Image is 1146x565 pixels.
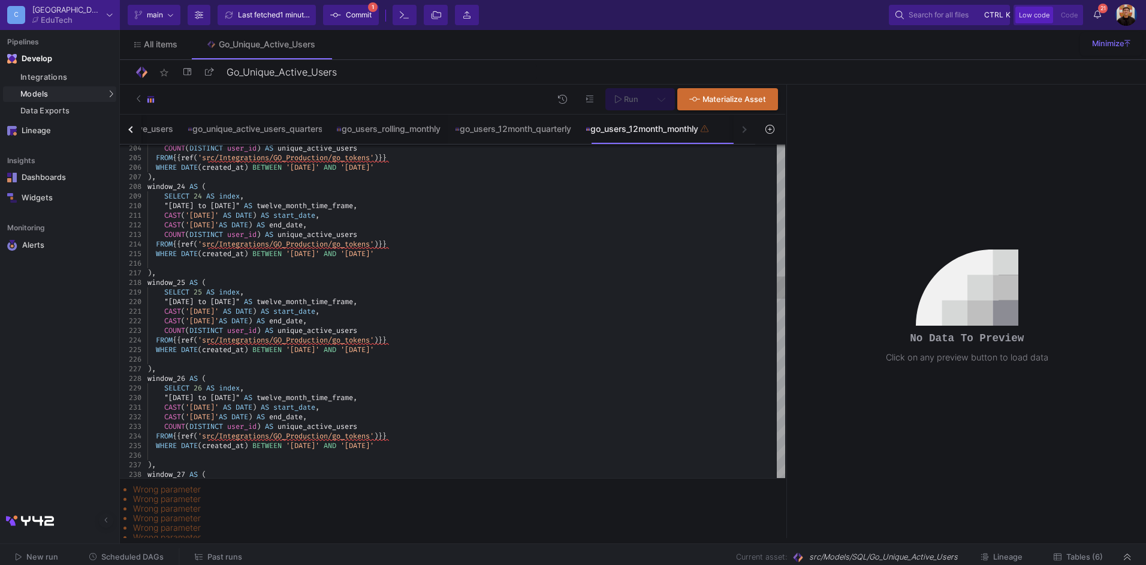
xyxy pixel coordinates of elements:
[164,326,185,335] span: COUNT
[147,172,156,182] span: ),
[164,191,189,201] span: SELECT
[120,345,141,354] div: 225
[181,431,194,441] span: ref
[3,235,116,256] a: Navigation iconAlerts
[261,211,269,220] span: AS
[240,287,244,297] span: ,
[227,326,257,335] span: user_id
[133,494,779,504] li: Wrong parameter
[202,182,206,191] span: (
[252,441,282,450] span: BETWEEN
[185,402,219,412] span: '[DATE]'
[185,211,219,220] span: '[DATE]'
[120,431,141,441] div: 234
[231,412,248,422] span: DATE
[993,552,1023,561] span: Lineage
[120,182,141,191] div: 208
[164,422,185,431] span: COUNT
[227,422,257,431] span: user_id
[286,163,319,172] span: '[DATE]'
[120,201,141,211] div: 210
[202,163,244,172] span: created_at
[244,201,252,211] span: AS
[164,306,181,316] span: CAST
[120,211,141,220] div: 211
[286,345,319,354] span: '[DATE]'
[189,182,198,191] span: AS
[207,552,242,561] span: Past runs
[120,163,141,172] div: 206
[198,441,202,450] span: (
[181,306,185,316] span: (
[120,383,141,393] div: 229
[173,431,181,441] span: {{
[120,191,141,201] div: 209
[198,239,374,249] span: 'src/Integrations/GO_Production/go_tokens'
[219,287,240,297] span: index
[278,422,357,431] span: unique_active_users
[340,345,374,354] span: '[DATE]'
[120,153,141,163] div: 205
[189,230,223,239] span: DISTINCT
[120,259,141,268] div: 216
[173,153,181,163] span: {{
[7,240,17,251] img: Navigation icon
[315,402,319,412] span: ,
[181,441,198,450] span: DATE
[303,316,307,326] span: ,
[120,412,141,422] div: 232
[374,431,378,441] span: )
[206,191,215,201] span: AS
[303,220,307,230] span: ,
[265,422,273,431] span: AS
[120,326,141,335] div: 223
[181,153,194,163] span: ref
[7,6,25,24] div: C
[278,143,357,153] span: unique_active_users
[353,201,357,211] span: ,
[378,239,387,249] span: }}
[120,393,141,402] div: 230
[194,153,198,163] span: (
[194,191,202,201] span: 24
[147,374,185,383] span: window_26
[324,345,336,354] span: AND
[185,230,189,239] span: (
[185,316,219,326] span: '[DATE]'
[164,402,181,412] span: CAST
[3,70,116,85] a: Integrations
[227,143,257,153] span: user_id
[120,450,141,460] div: 236
[257,143,261,153] span: )
[353,297,357,306] span: ,
[181,163,198,172] span: DATE
[120,249,141,259] div: 215
[236,402,252,412] span: DATE
[219,412,227,422] span: AS
[244,163,248,172] span: )
[164,412,181,422] span: CAST
[198,163,202,172] span: (
[315,211,319,220] span: ,
[910,330,1024,346] pre: No Data To Preview
[374,335,378,345] span: )
[336,124,441,134] div: go_users_rolling_monthly
[120,422,141,431] div: 233
[1066,552,1103,561] span: Tables (6)
[194,239,198,249] span: (
[157,65,171,80] mat-icon: star_border
[164,297,240,306] span: "[DATE] to [DATE]"
[188,127,192,131] img: SQL-Model type child icon
[219,191,240,201] span: index
[340,163,374,172] span: '[DATE]'
[240,191,244,201] span: ,
[265,326,273,335] span: AS
[185,412,219,422] span: '[DATE]'
[181,335,194,345] span: ref
[257,412,265,422] span: AS
[120,316,141,326] div: 222
[1006,8,1011,22] span: k
[173,239,181,249] span: {{
[223,402,231,412] span: AS
[120,143,141,153] div: 204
